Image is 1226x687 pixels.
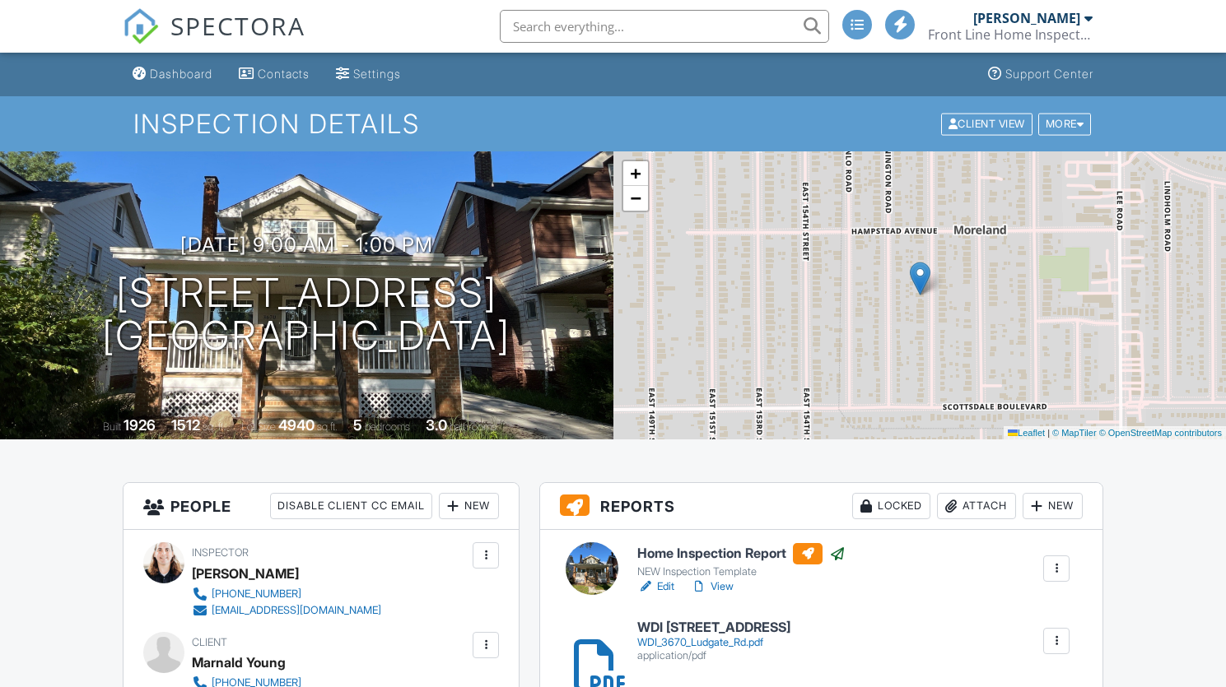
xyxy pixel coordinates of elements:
div: Settings [353,67,401,81]
div: New [1023,493,1083,519]
div: Dashboard [150,67,212,81]
a: © MapTiler [1052,428,1097,438]
div: Disable Client CC Email [270,493,432,519]
a: © OpenStreetMap contributors [1099,428,1222,438]
h3: Reports [540,483,1102,530]
span: Built [103,420,121,433]
div: More [1038,113,1092,135]
a: Zoom out [623,186,648,211]
a: Leaflet [1008,428,1045,438]
a: Support Center [981,59,1100,90]
div: [PERSON_NAME] [973,10,1080,26]
span: Inspector [192,546,249,559]
a: SPECTORA [123,22,305,57]
h1: Inspection Details [133,109,1093,138]
a: View [691,578,734,595]
a: [PHONE_NUMBER] [192,586,381,602]
div: WDI_3670_Ludgate_Rd.pdf [637,636,790,649]
a: WDI [STREET_ADDRESS] WDI_3670_Ludgate_Rd.pdf application/pdf [637,620,790,662]
a: [EMAIL_ADDRESS][DOMAIN_NAME] [192,602,381,619]
div: [PHONE_NUMBER] [212,587,301,601]
div: New [439,493,499,519]
div: 3.0 [426,416,447,434]
h6: Home Inspection Report [637,543,846,564]
div: 4940 [278,416,315,434]
img: Marker [910,262,930,295]
div: Locked [852,493,930,519]
a: Zoom in [623,161,648,186]
span: Lot Size [241,420,276,433]
div: 5 [353,416,362,434]
span: sq. ft. [203,420,226,433]
div: 1926 [124,416,156,434]
h1: [STREET_ADDRESS] [GEOGRAPHIC_DATA] [102,272,510,359]
h3: People [124,483,519,530]
a: Contacts [232,59,316,90]
div: Client View [941,113,1033,135]
span: − [630,188,641,208]
a: Client View [939,117,1037,129]
div: Support Center [1005,67,1093,81]
span: bathrooms [450,420,496,433]
div: [EMAIL_ADDRESS][DOMAIN_NAME] [212,604,381,617]
div: Front Line Home Inspectors, LLC [928,26,1093,43]
a: Dashboard [126,59,219,90]
img: The Best Home Inspection Software - Spectora [123,8,159,44]
div: Contacts [258,67,310,81]
a: Home Inspection Report NEW Inspection Template [637,543,846,579]
span: + [630,163,641,183]
span: | [1047,428,1050,438]
input: Search everything... [500,10,829,43]
div: [PERSON_NAME] [192,561,299,586]
a: Edit [637,578,674,595]
div: Attach [937,493,1016,519]
h6: WDI [STREET_ADDRESS] [637,620,790,635]
a: Settings [329,59,408,90]
h3: [DATE] 9:00 am - 1:00 pm [180,234,433,256]
span: Client [192,636,227,648]
div: application/pdf [637,649,790,662]
div: Marnald Young [192,650,286,675]
div: NEW Inspection Template [637,565,846,578]
span: SPECTORA [170,8,305,43]
span: bedrooms [365,420,410,433]
div: 1512 [171,416,200,434]
span: sq.ft. [317,420,338,433]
